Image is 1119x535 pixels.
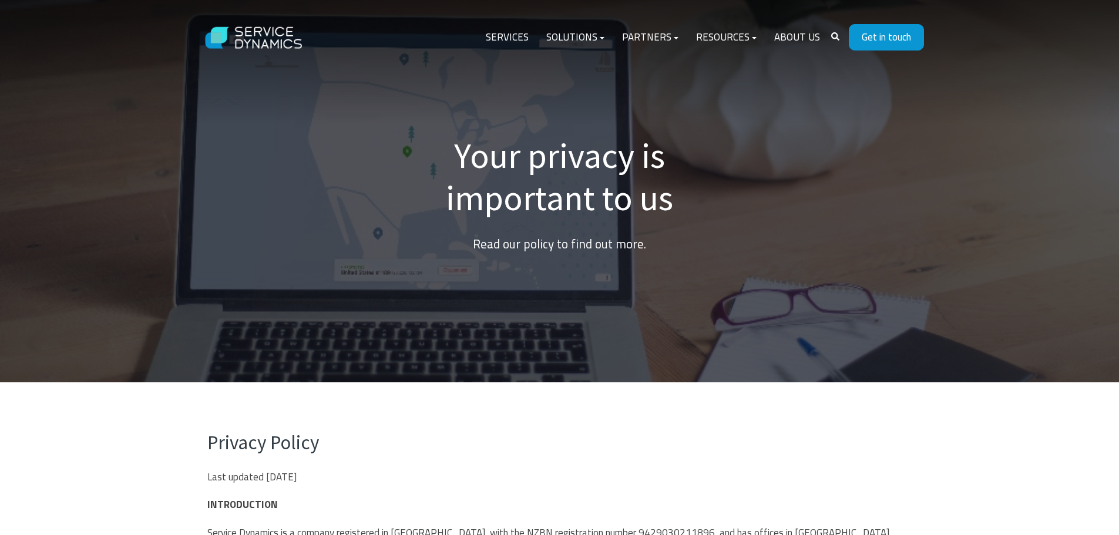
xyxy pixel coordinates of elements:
p: Read our policy to find out more. [384,233,736,256]
a: About Us [765,23,829,52]
h1: Your privacy is important to us [384,134,736,219]
a: Resources [687,23,765,52]
h3: Privacy Policy [207,429,912,456]
img: Service Dynamics Logo - White [196,15,313,60]
a: Solutions [537,23,613,52]
a: Services [477,23,537,52]
a: Get in touch [849,24,924,51]
a: Partners [613,23,687,52]
strong: INTRODUCTION [207,497,278,512]
div: Navigation Menu [477,23,829,52]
